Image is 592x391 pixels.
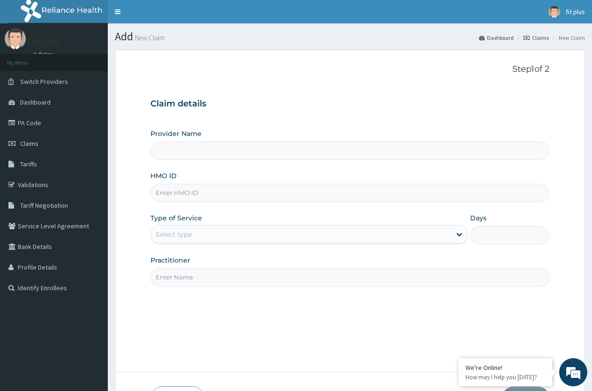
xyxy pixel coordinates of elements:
[479,34,514,42] a: Dashboard
[20,77,68,86] span: Switch Providers
[150,184,549,202] input: Enter HMO ID
[150,99,549,109] h3: Claim details
[150,256,190,265] label: Practitioner
[156,230,192,239] div: Select type
[150,129,202,138] label: Provider Name
[548,6,560,18] img: User Image
[5,28,26,49] img: User Image
[115,30,585,43] h1: Add
[133,34,165,41] small: New Claim
[470,213,487,223] label: Days
[150,268,549,286] input: Enter Name
[566,8,585,16] span: fit plus
[550,34,585,42] li: New Claim
[20,139,38,148] span: Claims
[150,171,177,180] label: HMO ID
[33,38,59,46] p: fit plus
[20,160,37,168] span: Tariffs
[150,64,549,75] p: Step 1 of 2
[20,98,51,106] span: Dashboard
[33,51,55,58] a: Online
[465,363,545,372] div: We're Online!
[20,201,68,210] span: Tariff Negotiation
[465,373,545,381] p: How may I help you today?
[524,34,549,42] a: Claims
[150,213,202,223] label: Type of Service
